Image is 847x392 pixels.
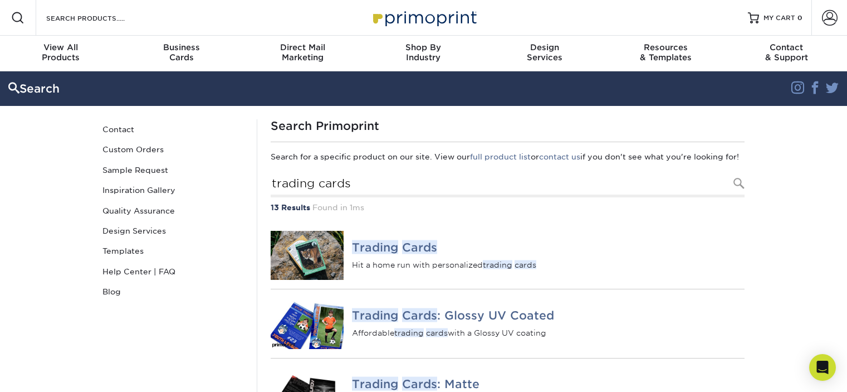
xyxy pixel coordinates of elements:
[763,13,795,23] span: MY CART
[242,42,363,62] div: Marketing
[98,262,248,282] a: Help Center | FAQ
[368,6,479,30] img: Primoprint
[515,260,536,269] em: cards
[271,222,745,289] a: Trading Cards Trading Cards Hit a home run with personalizedtrading cards
[121,42,242,52] span: Business
[312,203,364,212] span: Found in 1ms
[726,42,847,62] div: & Support
[271,119,745,133] h1: Search Primoprint
[363,42,484,62] div: Industry
[605,42,726,52] span: Resources
[98,119,248,139] a: Contact
[539,152,580,161] a: contact us
[352,309,744,322] h4: : Glossy UV Coated
[363,36,484,71] a: Shop ByIndustry
[726,36,847,71] a: Contact& Support
[98,160,248,180] a: Sample Request
[394,328,424,337] em: trading
[98,201,248,221] a: Quality Assurance
[402,240,437,254] em: Cards
[426,328,448,337] em: cards
[352,240,398,254] em: Trading
[98,180,248,200] a: Inspiration Gallery
[121,36,242,71] a: BusinessCards
[470,152,531,161] a: full product list
[352,377,398,391] em: Trading
[242,42,363,52] span: Direct Mail
[484,36,605,71] a: DesignServices
[271,231,344,280] img: Trading Cards
[352,308,398,322] em: Trading
[271,298,344,349] img: Trading Cards: Glossy UV Coated
[484,42,605,52] span: Design
[605,42,726,62] div: & Templates
[809,354,836,381] div: Open Intercom Messenger
[352,378,744,391] h4: : Matte
[605,36,726,71] a: Resources& Templates
[363,42,484,52] span: Shop By
[242,36,363,71] a: Direct MailMarketing
[797,14,802,22] span: 0
[45,11,154,25] input: SEARCH PRODUCTS.....
[271,289,745,358] a: Trading Cards: Glossy UV Coated Trading Cards: Glossy UV Coated Affordabletrading cardswith a Glo...
[121,42,242,62] div: Cards
[726,42,847,52] span: Contact
[98,139,248,159] a: Custom Orders
[352,259,744,270] p: Hit a home run with personalized
[98,241,248,261] a: Templates
[483,260,512,269] em: trading
[271,151,745,162] p: Search for a specific product on our site. View our or if you don't see what you're looking for!
[271,172,745,197] input: Search Products...
[402,377,437,391] em: Cards
[484,42,605,62] div: Services
[352,327,744,338] p: Affordable with a Glossy UV coating
[402,308,437,322] em: Cards
[98,282,248,302] a: Blog
[271,203,310,212] strong: 13 Results
[98,221,248,241] a: Design Services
